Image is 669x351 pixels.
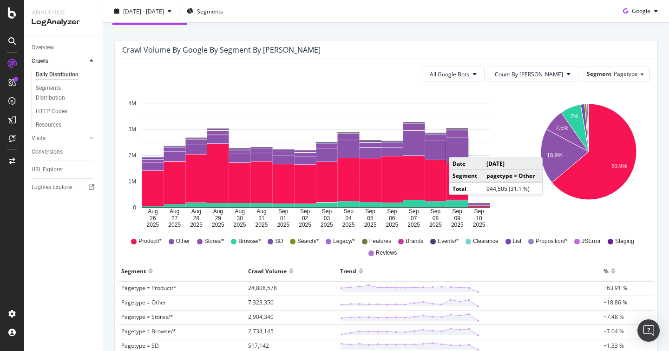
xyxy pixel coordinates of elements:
span: Pagetype = Other [121,298,166,306]
span: Product/* [138,237,161,245]
span: Segments [197,7,223,15]
text: Sep [387,209,397,215]
span: 517,142 [248,342,269,350]
text: 2025 [256,222,268,228]
text: 02 [302,215,308,222]
button: All Google Bots [422,67,485,81]
a: Logfiles Explorer [32,182,96,192]
td: Total [449,182,483,194]
text: Sep [409,209,419,215]
span: Pagetype = Product/* [121,284,177,292]
div: Overview [32,43,54,53]
span: Staging [615,237,634,245]
div: Resources [36,120,61,130]
text: 7.5% [555,125,568,132]
text: 2025 [473,222,485,228]
td: Date [449,158,483,170]
span: 2,734,145 [248,327,274,335]
text: Aug [235,209,244,215]
a: Resources [36,120,96,130]
text: 07 [411,215,417,222]
span: Google [632,7,650,15]
a: Overview [32,43,96,53]
span: Pagetype = Stores/* [121,313,173,321]
span: All Google Bots [430,70,469,78]
text: 18.9% [547,152,563,159]
div: Logfiles Explorer [32,182,73,192]
span: Proposition/* [536,237,567,245]
button: [DATE] - [DATE] [111,4,175,19]
text: 27 [171,215,178,222]
div: Daily Distribution [36,70,79,80]
text: 2025 [234,222,246,228]
text: 03 [324,215,330,222]
text: 3M [128,126,136,133]
text: 1M [128,178,136,185]
span: +63.91 % [603,284,627,292]
text: 08 [433,215,439,222]
text: Sep [365,209,375,215]
div: Visits [32,134,46,143]
div: % [603,263,609,278]
text: 2025 [277,222,289,228]
svg: A chart. [122,89,509,229]
svg: A chart. [529,89,649,229]
text: 31 [258,215,265,222]
span: 7,323,350 [248,298,274,306]
text: 29 [215,215,222,222]
a: URL Explorer [32,165,96,175]
text: 28 [193,215,200,222]
text: 2M [128,152,136,159]
span: +7.48 % [603,313,624,321]
div: Conversions [32,147,63,157]
text: 2025 [407,222,420,228]
text: Aug [148,209,157,215]
text: 2025 [212,222,224,228]
a: Segments Distribution [36,83,96,103]
span: [DATE] - [DATE] [123,7,164,15]
text: 2025 [386,222,398,228]
button: Google [619,4,662,19]
div: Segments Distribution [36,83,87,103]
div: Trend [340,263,356,278]
span: Reviews [376,249,397,257]
div: URL Explorer [32,165,63,175]
text: Aug [191,209,201,215]
text: 2025 [190,222,203,228]
span: 24,808,578 [248,284,277,292]
text: Sep [474,209,484,215]
span: +7.04 % [603,327,624,335]
text: 2025 [147,222,159,228]
a: HTTP Codes [36,107,96,116]
text: 63.9% [611,163,627,169]
text: Aug [170,209,179,215]
span: Events/* [438,237,459,245]
text: 09 [454,215,461,222]
button: Segments [183,4,227,19]
text: 30 [236,215,243,222]
text: 2025 [429,222,442,228]
text: 2025 [299,222,311,228]
span: Features [369,237,391,245]
span: Legacy/* [333,237,355,245]
div: HTTP Codes [36,107,67,116]
text: 2025 [364,222,377,228]
text: Sep [431,209,441,215]
td: [DATE] [483,158,542,170]
span: 2,904,340 [248,313,274,321]
span: Pagetype = Browse/* [121,327,176,335]
text: 7% [570,114,578,120]
div: Crawls [32,56,48,66]
a: Crawls [32,56,87,66]
text: 2025 [168,222,181,228]
text: Sep [344,209,354,215]
div: Analytics [32,7,95,17]
a: Conversions [32,147,96,157]
span: Other [176,237,190,245]
text: 2025 [321,222,333,228]
span: Brands [406,237,423,245]
td: Segment [449,169,483,182]
span: +18.86 % [603,298,627,306]
text: Aug [213,209,223,215]
span: Count By Day [495,70,563,78]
